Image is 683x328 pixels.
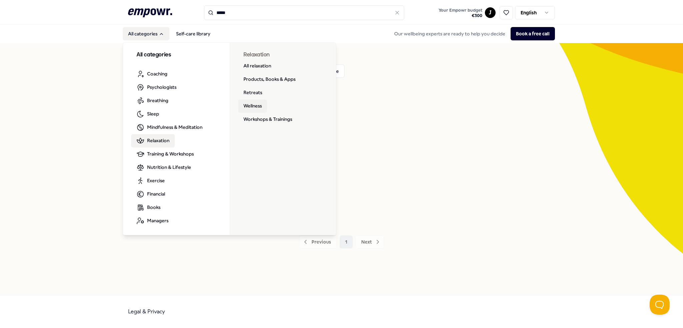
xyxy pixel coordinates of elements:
[131,81,182,94] a: Psychologists
[131,94,174,107] a: Breathing
[131,121,208,134] a: Mindfulness & Meditation
[147,150,194,157] span: Training & Workshops
[123,27,169,40] button: All categories
[238,86,267,99] a: Retreats
[131,134,175,147] a: Relaxation
[147,110,159,117] span: Sleep
[511,27,555,40] button: Book a free call
[147,137,169,144] span: Relaxation
[147,190,165,198] span: Financial
[131,67,173,81] a: Coaching
[131,214,174,228] a: Managers
[123,43,336,236] div: All categories
[131,147,199,161] a: Training & Workshops
[131,174,170,188] a: Exercise
[238,59,276,73] a: All relaxation
[131,161,196,174] a: Nutrition & Lifestyle
[147,70,167,77] span: Coaching
[147,217,168,224] span: Managers
[204,5,404,20] input: Search for products, categories or subcategories
[436,6,485,20] a: Your Empowr budget€300
[128,308,165,315] a: Legal & Privacy
[147,97,168,104] span: Breathing
[485,7,496,18] button: J
[136,51,216,59] h3: All categories
[147,83,176,91] span: Psychologists
[147,163,191,171] span: Nutrition & Lifestyle
[147,204,160,211] span: Books
[171,27,216,40] a: Self-care library
[437,6,484,20] button: Your Empowr budget€300
[238,113,297,126] a: Workshops & Trainings
[131,201,166,214] a: Books
[439,13,482,18] span: € 300
[238,99,267,113] a: Wellness
[389,27,555,40] div: Our wellbeing experts are ready to help you decide
[123,27,216,40] nav: Main
[147,177,165,184] span: Exercise
[131,188,170,201] a: Financial
[439,8,482,13] span: Your Empowr budget
[238,73,301,86] a: Products, Books & Apps
[131,107,164,121] a: Sleep
[650,295,670,315] iframe: Help Scout Beacon - Open
[147,123,202,131] span: Mindfulness & Meditation
[243,51,323,59] h3: Relaxation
